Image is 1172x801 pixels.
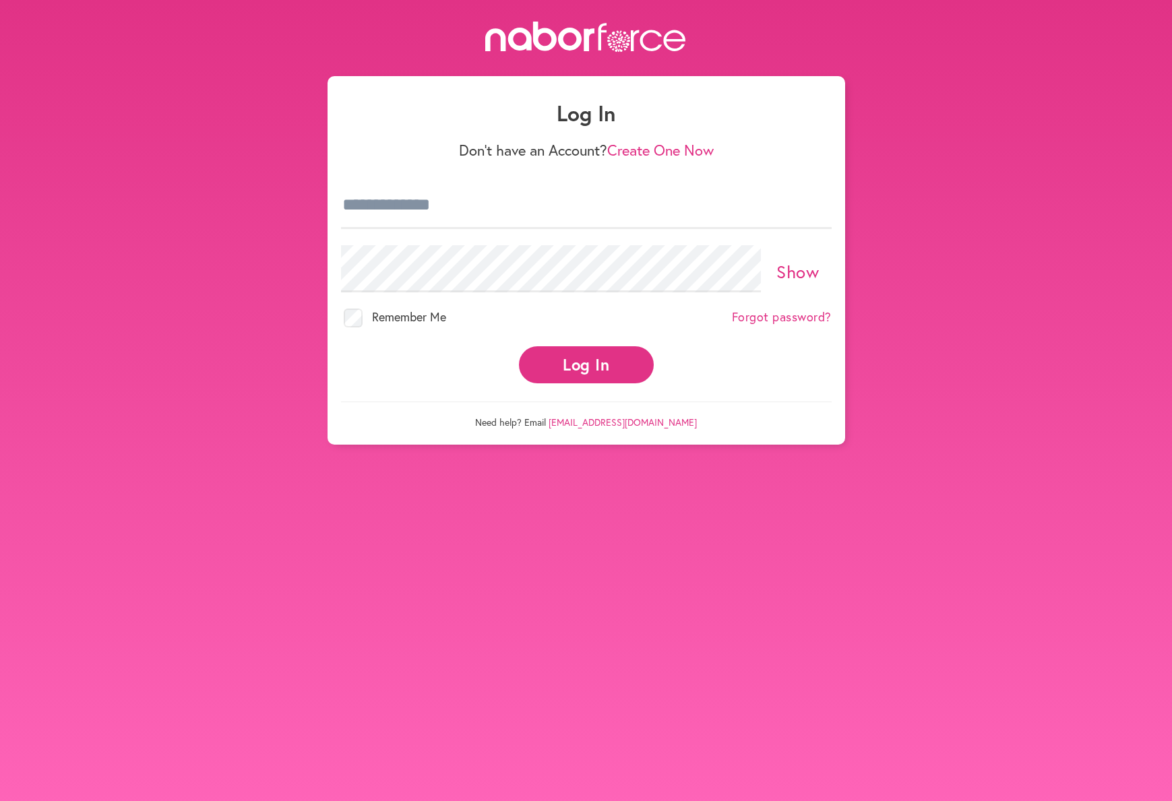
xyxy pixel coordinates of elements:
a: [EMAIL_ADDRESS][DOMAIN_NAME] [549,416,697,428]
a: Forgot password? [732,310,832,325]
a: Show [776,260,819,283]
p: Need help? Email [341,402,832,428]
h1: Log In [341,100,832,126]
button: Log In [519,346,654,383]
a: Create One Now [607,140,714,160]
p: Don't have an Account? [341,141,832,159]
span: Remember Me [372,309,446,325]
